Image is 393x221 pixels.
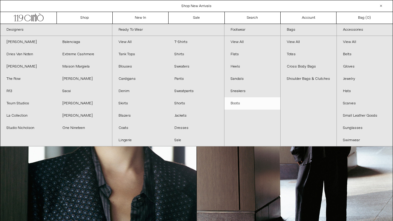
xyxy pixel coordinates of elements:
[168,85,224,97] a: Sweatpants
[337,85,393,97] a: Hats
[281,36,337,48] a: View All
[0,60,56,73] a: [PERSON_NAME]
[56,73,112,85] a: [PERSON_NAME]
[168,60,224,73] a: Sweaters
[168,48,224,60] a: Shirts
[56,48,112,60] a: Extreme Cashmere
[224,48,280,60] a: Flats
[56,85,112,97] a: Sacai
[56,122,112,134] a: One Nineteen
[281,48,337,60] a: Totes
[56,60,112,73] a: Maison Margiela
[337,97,393,110] a: Scarves
[56,36,112,48] a: Balenciaga
[168,110,224,122] a: Jackets
[112,48,168,60] a: Tank Tops
[112,122,168,134] a: Coats
[112,73,168,85] a: Cardigans
[224,60,280,73] a: Heels
[56,110,112,122] a: [PERSON_NAME]
[225,12,281,24] a: Search
[112,97,168,110] a: Skirts
[281,24,337,36] a: Bags
[181,4,212,9] a: Shop New Arrivals
[337,12,392,24] a: Bag ()
[224,97,280,110] a: Boots
[112,134,168,146] a: Lingerie
[169,12,224,24] a: Sale
[112,24,224,36] a: Ready To Wear
[0,73,56,85] a: The Row
[224,24,280,36] a: Footwear
[337,134,393,146] a: Swimwear
[0,24,112,36] a: Designers
[224,36,280,48] a: View All
[281,12,337,24] a: Account
[224,73,280,85] a: Sandals
[168,97,224,110] a: Shorts
[0,122,56,134] a: Studio Nicholson
[0,36,56,48] a: [PERSON_NAME]
[112,36,168,48] a: View All
[0,97,56,110] a: Teurn Studios
[112,60,168,73] a: Blouses
[281,60,337,73] a: Cross Body Bags
[337,122,393,134] a: Sunglasses
[168,134,224,146] a: Sale
[224,85,280,97] a: Sneakers
[168,73,224,85] a: Pants
[367,15,369,20] span: 0
[337,24,393,36] a: Accessories
[112,85,168,97] a: Denim
[337,36,393,48] a: View All
[56,97,112,110] a: [PERSON_NAME]
[0,48,56,60] a: Dries Van Noten
[0,110,56,122] a: La Collection
[337,110,393,122] a: Small Leather Goods
[168,122,224,134] a: Dresses
[337,48,393,60] a: Belts
[281,73,337,85] a: Shoulder Bags & Clutches
[168,36,224,48] a: T-Shirts
[113,12,169,24] a: New In
[112,110,168,122] a: Blazers
[337,73,393,85] a: Jewelry
[57,12,113,24] a: Shop
[0,85,56,97] a: R13
[337,60,393,73] a: Gloves
[367,15,371,21] span: )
